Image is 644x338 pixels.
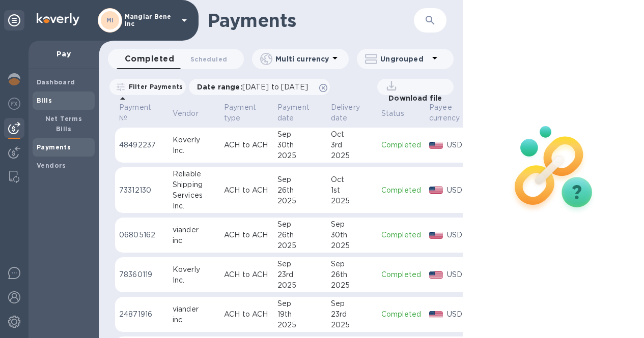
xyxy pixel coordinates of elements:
div: 30th [331,230,373,240]
p: USD [447,309,473,320]
div: Inc. [173,275,216,286]
p: USD [447,230,473,240]
div: Inc. [173,201,216,211]
span: Status [381,108,417,119]
div: Sep [331,298,373,309]
div: 2025 [277,240,323,251]
span: Payee currency [429,102,473,124]
p: Payment date [277,102,310,124]
p: Payee currency [429,102,460,124]
span: [DATE] to [DATE] [242,83,308,91]
p: USD [447,140,473,150]
p: Completed [381,269,421,280]
div: 2025 [331,320,373,330]
div: Sep [277,259,323,269]
div: viander [173,225,216,235]
div: 2025 [331,150,373,161]
p: Completed [381,140,421,150]
div: 2025 [331,240,373,251]
div: 3rd [331,140,373,150]
p: Completed [381,185,421,196]
span: Delivery date [331,102,373,124]
img: USD [429,311,443,318]
span: Payment № [119,102,164,124]
div: Sep [277,174,323,185]
div: Sep [277,219,323,230]
p: Download file [384,93,442,103]
p: 24871916 [119,309,164,320]
div: Unpin categories [4,10,24,30]
p: 06805162 [119,230,164,240]
p: Filter Payments [125,82,183,91]
b: Bills [37,97,52,104]
img: USD [429,142,443,149]
div: Koverly [173,264,216,275]
b: MI [106,16,114,24]
div: Services [173,190,216,201]
div: 23rd [277,269,323,280]
b: Payments [37,143,71,151]
span: Scheduled [190,54,227,65]
p: Completed [381,230,421,240]
p: USD [447,185,473,196]
b: Dashboard [37,78,75,86]
div: 26th [331,269,373,280]
div: Oct [331,129,373,140]
p: 73312130 [119,185,164,196]
div: Reliable [173,169,216,179]
p: ACH to ACH [224,140,269,150]
div: viander [173,304,216,315]
div: 2025 [277,280,323,291]
div: Sep [331,219,373,230]
div: Oct [331,174,373,185]
p: Mangiar Bene inc [125,13,176,27]
p: Date range : [197,82,313,92]
p: Pay [37,49,91,59]
div: Inc. [173,145,216,156]
div: 26th [277,185,323,196]
span: Completed [125,52,174,66]
p: Multi currency [275,54,329,64]
img: USD [429,187,443,194]
div: Shipping [173,179,216,190]
b: Net Terms Bills [45,115,82,133]
div: 2025 [277,320,323,330]
div: 26th [277,230,323,240]
p: Vendor [173,108,199,119]
p: Status [381,108,404,119]
div: Date range:[DATE] to [DATE] [189,79,330,95]
div: 30th [277,140,323,150]
img: Foreign exchange [8,98,20,110]
div: 19th [277,309,323,320]
div: 23rd [331,309,373,320]
p: Payment № [119,102,151,124]
p: ACH to ACH [224,309,269,320]
p: 48492237 [119,140,164,150]
div: inc [173,315,216,325]
p: ACH to ACH [224,185,269,196]
div: 2025 [331,196,373,206]
img: USD [429,232,443,239]
div: Koverly [173,135,216,145]
div: Sep [277,129,323,140]
span: Vendor [173,108,212,119]
p: Payment type [224,102,256,124]
div: 2025 [277,150,323,161]
div: Sep [331,259,373,269]
div: 2025 [277,196,323,206]
p: Delivery date [331,102,360,124]
h1: Payments [208,10,414,31]
b: Vendors [37,162,66,169]
div: 2025 [331,280,373,291]
img: Logo [37,13,79,25]
p: ACH to ACH [224,230,269,240]
p: ACH to ACH [224,269,269,280]
img: USD [429,271,443,279]
div: inc [173,235,216,246]
p: 78360119 [119,269,164,280]
p: Ungrouped [380,54,429,64]
div: Sep [277,298,323,309]
span: Payment date [277,102,323,124]
span: Payment type [224,102,269,124]
p: USD [447,269,473,280]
